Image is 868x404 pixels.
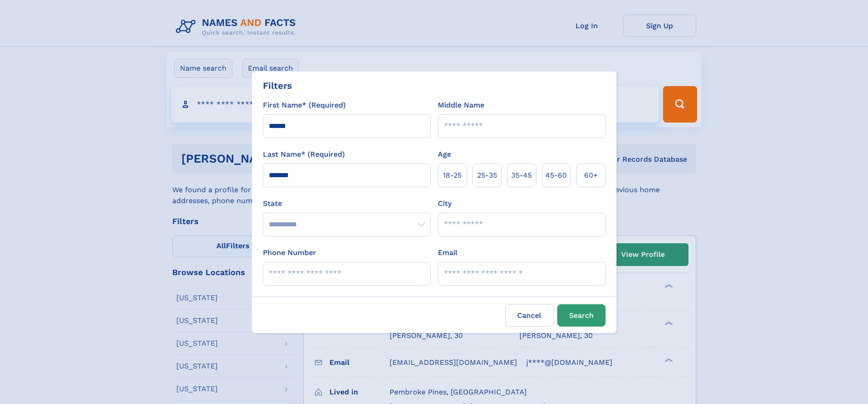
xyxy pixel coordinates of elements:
button: Search [557,304,606,327]
div: Filters [263,79,292,92]
label: Email [438,247,457,258]
label: First Name* (Required) [263,100,346,111]
span: 45‑60 [545,170,567,181]
label: Cancel [505,304,554,327]
span: 35‑45 [511,170,532,181]
label: Age [438,149,451,160]
span: 60+ [584,170,598,181]
span: 18‑25 [443,170,462,181]
label: Last Name* (Required) [263,149,345,160]
label: Phone Number [263,247,316,258]
span: 25‑35 [477,170,497,181]
label: State [263,198,431,209]
label: City [438,198,452,209]
label: Middle Name [438,100,484,111]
